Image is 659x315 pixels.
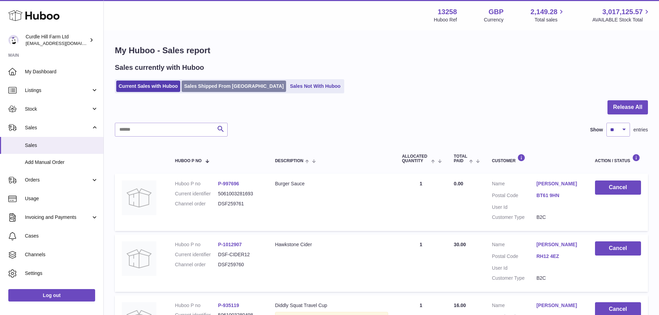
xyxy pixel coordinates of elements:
[488,7,503,17] strong: GBP
[26,34,88,47] div: Curdle Hill Farm Ltd
[218,242,242,247] a: P-1012907
[115,45,648,56] h1: My Huboo - Sales report
[531,7,566,23] a: 2,149.28 Total sales
[607,100,648,114] button: Release All
[537,192,581,199] a: BT61 9HN
[122,180,156,215] img: no-photo.jpg
[175,180,218,187] dt: Huboo P no
[402,154,429,163] span: ALLOCATED Quantity
[595,180,641,195] button: Cancel
[537,180,581,187] a: [PERSON_NAME]
[531,7,558,17] span: 2,149.28
[592,7,651,23] a: 3,017,125.57 AVAILABLE Stock Total
[275,159,303,163] span: Description
[454,154,467,163] span: Total paid
[492,253,537,261] dt: Postal Code
[492,265,537,271] dt: User Id
[492,275,537,281] dt: Customer Type
[275,180,388,187] div: Burger Sauce
[218,251,261,258] dd: DSF-CIDER12
[492,180,537,189] dt: Name
[595,154,641,163] div: Action / Status
[115,63,204,72] h2: Sales currently with Huboo
[592,17,651,23] span: AVAILABLE Stock Total
[175,191,218,197] dt: Current identifier
[116,81,180,92] a: Current Sales with Huboo
[25,68,98,75] span: My Dashboard
[484,17,504,23] div: Currency
[395,174,447,231] td: 1
[175,159,202,163] span: Huboo P no
[175,302,218,309] dt: Huboo P no
[25,195,98,202] span: Usage
[26,40,102,46] span: [EMAIL_ADDRESS][DOMAIN_NAME]
[537,275,581,281] dd: B2C
[537,214,581,221] dd: B2C
[218,201,261,207] dd: DSF259761
[595,241,641,256] button: Cancel
[25,159,98,166] span: Add Manual Order
[122,241,156,276] img: no-photo.jpg
[182,81,286,92] a: Sales Shipped From [GEOGRAPHIC_DATA]
[25,270,98,277] span: Settings
[492,241,537,250] dt: Name
[602,7,643,17] span: 3,017,125.57
[175,201,218,207] dt: Channel order
[537,302,581,309] a: [PERSON_NAME]
[492,154,581,163] div: Customer
[492,204,537,211] dt: User Id
[218,191,261,197] dd: 5061003281693
[25,251,98,258] span: Channels
[492,214,537,221] dt: Customer Type
[454,303,466,308] span: 16.00
[454,181,463,186] span: 0.00
[218,261,261,268] dd: DSF259760
[8,289,95,302] a: Log out
[434,17,457,23] div: Huboo Ref
[275,241,388,248] div: Hawkstone Cider
[590,127,603,133] label: Show
[25,87,91,94] span: Listings
[275,302,388,309] div: Diddly Squat Travel Cup
[534,17,565,23] span: Total sales
[395,234,447,292] td: 1
[537,253,581,260] a: RH12 4EZ
[438,7,457,17] strong: 13258
[25,214,91,221] span: Invoicing and Payments
[25,106,91,112] span: Stock
[492,192,537,201] dt: Postal Code
[287,81,343,92] a: Sales Not With Huboo
[218,181,239,186] a: P-997696
[25,142,98,149] span: Sales
[8,35,19,45] img: internalAdmin-13258@internal.huboo.com
[537,241,581,248] a: [PERSON_NAME]
[25,124,91,131] span: Sales
[25,177,91,183] span: Orders
[175,251,218,258] dt: Current identifier
[454,242,466,247] span: 30.00
[25,233,98,239] span: Cases
[218,303,239,308] a: P-935119
[175,261,218,268] dt: Channel order
[492,302,537,311] dt: Name
[175,241,218,248] dt: Huboo P no
[633,127,648,133] span: entries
